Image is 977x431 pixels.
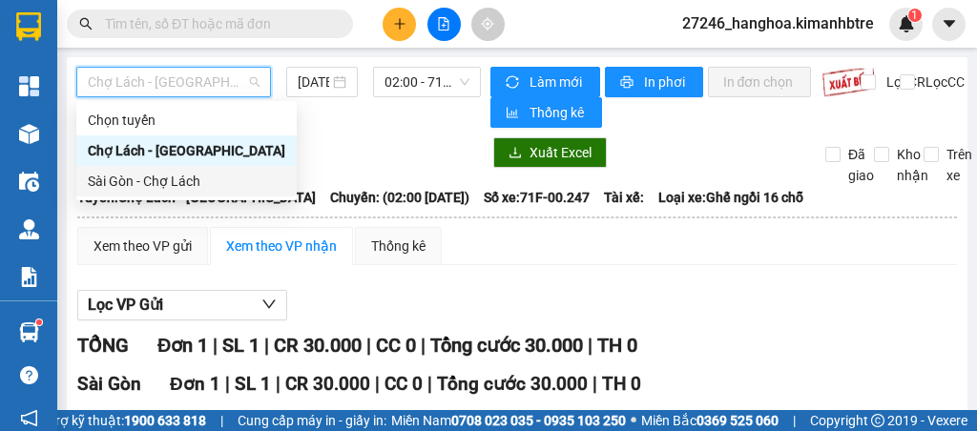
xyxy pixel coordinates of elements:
[19,172,39,192] img: warehouse-icon
[14,102,44,122] span: CR :
[911,9,918,22] span: 1
[889,144,936,186] span: Kho nhận
[605,67,703,97] button: printerIn phơi
[427,8,461,41] button: file-add
[696,413,779,428] strong: 0369 525 060
[170,373,220,395] span: Đơn 1
[19,219,39,239] img: warehouse-icon
[932,8,966,41] button: caret-down
[182,16,346,39] div: Sài Gòn
[261,297,277,312] span: down
[94,236,192,257] div: Xem theo VP gửi
[941,15,958,32] span: caret-down
[484,187,590,208] span: Số xe: 71F-00.247
[658,187,803,208] span: Loại xe: Ghế ngồi 16 chỗ
[16,134,346,158] div: Tên hàng: GIỎ ( : 1 )
[88,68,260,96] span: Chợ Lách - Sài Gòn
[437,373,588,395] span: Tổng cước 30.000
[383,8,416,41] button: plus
[77,290,287,320] button: Lọc VP Gửi
[641,410,779,431] span: Miền Bắc
[213,334,218,357] span: |
[793,410,796,431] span: |
[506,106,522,121] span: bar-chart
[871,414,884,427] span: copyright
[14,100,172,123] div: 30.000
[16,39,169,62] div: CHỊ PHƯỢNG
[157,334,208,357] span: Đơn 1
[19,76,39,96] img: dashboard-icon
[276,373,281,395] span: |
[162,133,188,159] span: SL
[182,39,346,62] div: HOÀNG TÂM
[235,373,271,395] span: SL 1
[238,410,386,431] span: Cung cấp máy in - giấy in:
[821,67,876,97] img: 9k=
[667,11,889,35] span: 27246_hanghoa.kimanhbtre
[366,334,371,357] span: |
[376,334,416,357] span: CC 0
[391,410,626,431] span: Miền Nam
[530,72,585,92] span: Làm mới
[644,72,688,92] span: In phơi
[105,13,330,34] input: Tìm tên, số ĐT hoặc mã đơn
[427,373,432,395] span: |
[226,236,337,257] div: Xem theo VP nhận
[88,140,285,161] div: Chợ Lách - [GEOGRAPHIC_DATA]
[918,72,967,92] span: Lọc CC
[509,146,522,161] span: download
[490,67,600,97] button: syncLàm mới
[493,137,607,168] button: downloadXuất Excel
[375,373,380,395] span: |
[708,67,812,97] button: In đơn chọn
[19,124,39,144] img: warehouse-icon
[592,373,597,395] span: |
[421,334,426,357] span: |
[481,17,494,31] span: aim
[220,410,223,431] span: |
[274,334,362,357] span: CR 30.000
[76,166,297,196] div: Sài Gòn - Chợ Lách
[908,9,922,22] sup: 1
[88,110,285,131] div: Chọn tuyến
[264,334,269,357] span: |
[16,18,46,38] span: Gửi:
[430,334,583,357] span: Tổng cước 30.000
[20,409,38,427] span: notification
[330,187,469,208] span: Chuyến: (02:00 [DATE])
[451,413,626,428] strong: 0708 023 035 - 0935 103 250
[77,334,129,357] span: TỔNG
[385,373,423,395] span: CC 0
[841,144,882,186] span: Đã giao
[31,410,206,431] span: Hỗ trợ kỹ thuật:
[88,293,163,317] span: Lọc VP Gửi
[597,334,637,357] span: TH 0
[371,236,426,257] div: Thống kê
[631,417,636,424] span: ⚪️
[182,18,228,38] span: Nhận:
[76,135,297,166] div: Chợ Lách - Sài Gòn
[385,68,468,96] span: 02:00 - 71F-00.247
[393,17,406,31] span: plus
[16,62,169,89] div: 0348361551
[19,322,39,342] img: warehouse-icon
[20,366,38,384] span: question-circle
[16,12,41,41] img: logo-vxr
[285,373,370,395] span: CR 30.000
[36,319,42,325] sup: 1
[222,334,260,357] span: SL 1
[604,187,644,208] span: Tài xế:
[506,75,522,91] span: sync
[19,267,39,287] img: solution-icon
[124,413,206,428] strong: 1900 633 818
[530,142,592,163] span: Xuất Excel
[620,75,636,91] span: printer
[182,62,346,89] div: 0868060358
[530,102,587,123] span: Thống kê
[76,105,297,135] div: Chọn tuyến
[79,17,93,31] span: search
[490,97,602,128] button: bar-chartThống kê
[588,334,592,357] span: |
[898,15,915,32] img: icon-new-feature
[879,72,928,92] span: Lọc CR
